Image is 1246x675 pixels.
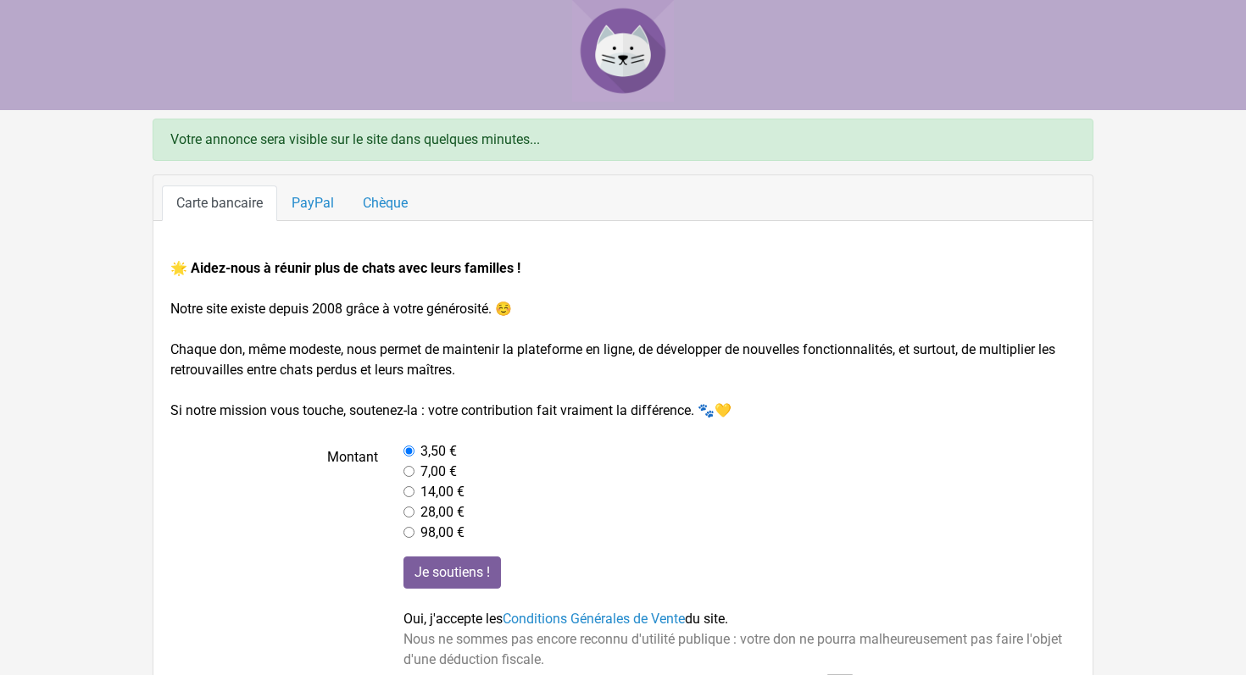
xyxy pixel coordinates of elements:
[162,185,277,221] a: Carte bancaire
[403,556,501,589] input: Je soutiens !
[420,502,464,523] label: 28,00 €
[420,462,457,482] label: 7,00 €
[403,631,1062,667] span: Nous ne sommes pas encore reconnu d'utilité publique : votre don ne pourra malheureusement pas fa...
[420,482,464,502] label: 14,00 €
[420,523,464,543] label: 98,00 €
[158,441,391,543] label: Montant
[420,441,457,462] label: 3,50 €
[277,185,348,221] a: PayPal
[403,611,728,627] span: Oui, j'accepte les du site.
[170,260,520,276] strong: 🌟 Aidez-nous à réunir plus de chats avec leurs familles !
[503,611,685,627] a: Conditions Générales de Vente
[153,119,1093,161] div: Votre annonce sera visible sur le site dans quelques minutes...
[348,185,422,221] a: Chèque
